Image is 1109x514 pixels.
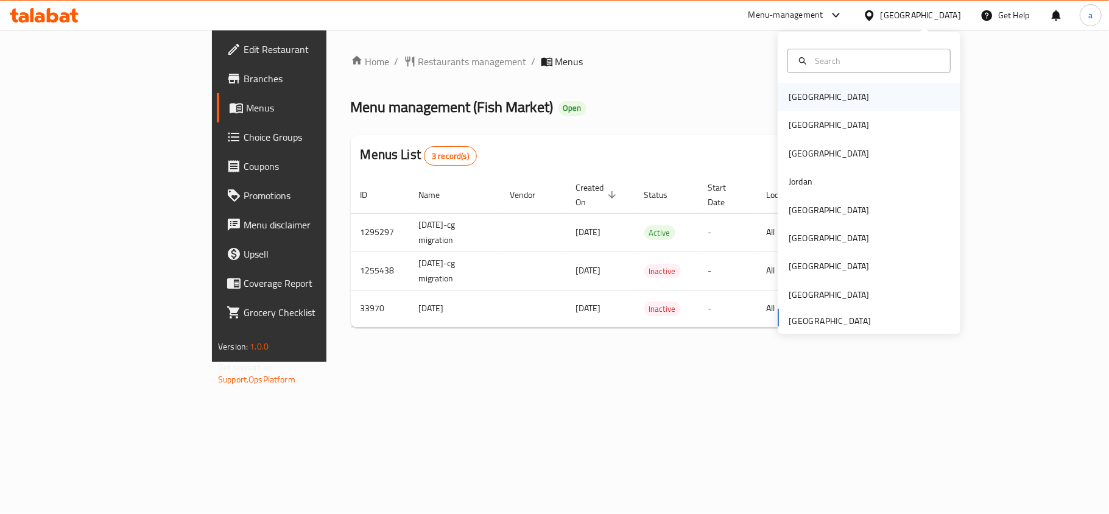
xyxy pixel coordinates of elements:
td: [DATE] [409,290,501,327]
a: Coupons [217,152,397,181]
span: 3 record(s) [424,150,476,162]
a: Choice Groups [217,122,397,152]
span: a [1088,9,1093,22]
li: / [532,54,536,69]
a: Menus [217,93,397,122]
div: Jordan [789,175,812,188]
span: Menus [555,54,583,69]
a: Edit Restaurant [217,35,397,64]
span: Created On [576,180,620,209]
nav: breadcrumb [351,54,873,69]
td: - [699,213,757,252]
div: Active [644,225,675,240]
span: [DATE] [576,300,601,316]
div: Total records count [424,146,477,166]
a: Grocery Checklist [217,298,397,327]
span: Coupons [244,159,387,174]
a: Support.OpsPlatform [218,371,295,387]
span: Grocery Checklist [244,305,387,320]
span: Upsell [244,247,387,261]
span: [DATE] [576,224,601,240]
span: Branches [244,71,387,86]
a: Upsell [217,239,397,269]
span: Choice Groups [244,130,387,144]
div: [GEOGRAPHIC_DATA] [881,9,961,22]
span: Open [558,103,586,113]
a: Branches [217,64,397,93]
td: - [699,252,757,290]
span: Name [419,188,456,202]
div: [GEOGRAPHIC_DATA] [789,118,869,132]
span: Coverage Report [244,276,387,290]
a: Promotions [217,181,397,210]
input: Search [810,54,943,68]
div: Inactive [644,301,681,316]
td: All [757,252,820,290]
div: [GEOGRAPHIC_DATA] [789,259,869,273]
a: Menu disclaimer [217,210,397,239]
div: [GEOGRAPHIC_DATA] [789,90,869,104]
span: Menu management ( Fish Market ) [351,93,554,121]
span: [DATE] [576,262,601,278]
span: Version: [218,339,248,354]
div: [GEOGRAPHIC_DATA] [789,288,869,301]
td: All [757,290,820,327]
span: Inactive [644,264,681,278]
span: Active [644,226,675,240]
td: [DATE]-cg migration [409,252,501,290]
span: 1.0.0 [250,339,269,354]
span: Inactive [644,302,681,316]
h2: Menus List [361,146,477,166]
div: Menu-management [748,8,823,23]
table: enhanced table [351,177,956,328]
span: Edit Restaurant [244,42,387,57]
span: Menu disclaimer [244,217,387,232]
span: Locale [767,188,805,202]
span: Status [644,188,684,202]
span: ID [361,188,384,202]
div: [GEOGRAPHIC_DATA] [789,147,869,160]
div: [GEOGRAPHIC_DATA] [789,203,869,217]
span: Get support on: [218,359,274,375]
span: Menus [246,100,387,115]
a: Restaurants management [404,54,527,69]
div: [GEOGRAPHIC_DATA] [789,231,869,245]
td: [DATE]-cg migration [409,213,501,252]
span: Promotions [244,188,387,203]
a: Coverage Report [217,269,397,298]
span: Vendor [510,188,552,202]
td: - [699,290,757,327]
td: All [757,213,820,252]
span: Restaurants management [418,54,527,69]
span: Start Date [708,180,742,209]
div: Open [558,101,586,116]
